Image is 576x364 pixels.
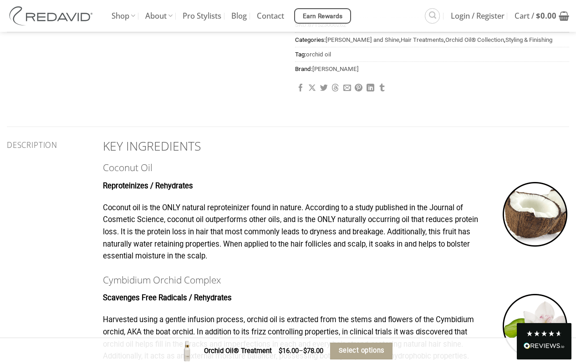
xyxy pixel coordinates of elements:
a: [PERSON_NAME] [312,66,359,72]
span: Cart / [515,5,556,27]
a: Styling & Finishing [505,36,552,43]
img: REVIEWS.io [524,343,565,349]
a: Hair Treatments [401,36,444,43]
a: Search [425,8,440,23]
span: – [299,346,303,357]
a: Share on Threads [331,84,339,93]
a: Orchid Oil® Collection [445,36,504,43]
span: Login / Register [451,5,505,27]
span: Categories: , , , [295,32,570,47]
h3: Cymbidium Orchid Complex [103,273,569,288]
button: Select options [330,343,392,359]
strong: Orchid Oil® Treatment [204,347,272,355]
a: [PERSON_NAME] and Shine [326,36,399,43]
span: $ [536,10,540,21]
div: Read All Reviews [524,341,565,353]
img: REDAVID Salon Products | United States [7,6,98,25]
a: Pin on Pinterest [355,84,362,93]
span: $ [303,347,307,355]
bdi: 0.00 [536,10,556,21]
h2: KEY INGREDIENTS [103,138,569,154]
bdi: 16.00 [279,347,299,355]
a: Email to a Friend [343,84,351,93]
h5: Description [7,141,89,150]
p: Coconut oil is the ONLY natural reproteinizer found in nature. According to a study published in ... [103,202,569,263]
strong: Reproteinizes / Rehydrates [103,182,193,190]
a: Earn Rewards [294,8,351,24]
span: $ [279,347,282,355]
a: Share on Facebook [297,84,305,93]
h3: Coconut Oil [103,160,569,175]
a: Share on Twitter [320,84,328,93]
strong: Scavenges Free Radicals / Rehydrates [103,293,232,302]
span: Select options [339,345,384,356]
span: Tag: [295,47,570,61]
div: 4.8 Stars [526,330,562,337]
div: Read All Reviews [517,323,571,359]
bdi: 78.00 [303,347,323,355]
a: Share on X [308,84,316,93]
span: Brand: [295,61,570,76]
a: orchid oil [306,51,331,58]
span: Earn Rewards [303,11,343,21]
img: REDAVID Orchid Oil Treatment 90ml [177,341,197,361]
a: Share on LinkedIn [367,84,374,93]
a: Share on Tumblr [378,84,386,93]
